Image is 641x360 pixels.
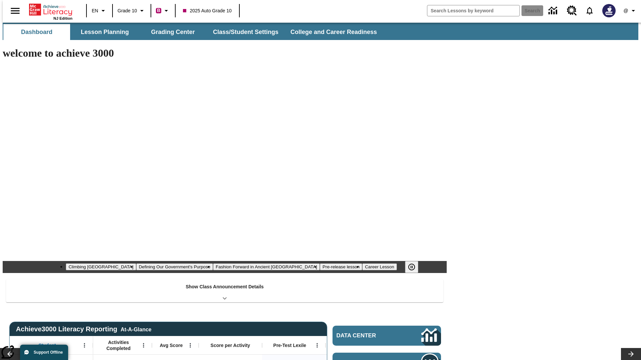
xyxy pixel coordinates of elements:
img: Avatar [602,4,616,17]
button: Profile/Settings [620,5,641,17]
div: Show Class Announcement Details [6,279,443,302]
button: Slide 3 Fashion Forward in Ancient Rome [213,263,320,270]
span: Activities Completed [96,339,141,351]
span: @ [623,7,628,14]
span: EN [92,7,98,14]
button: Open Menu [139,340,149,350]
button: Class/Student Settings [208,24,284,40]
a: Resource Center, Will open in new tab [563,2,581,20]
button: Pause [405,261,418,273]
div: At-A-Glance [121,325,151,333]
button: College and Career Readiness [285,24,382,40]
span: Grade 10 [118,7,137,14]
button: Slide 5 Career Lesson [362,263,397,270]
button: Language: EN, Select a language [89,5,110,17]
button: Slide 2 Defining Our Government's Purpose [136,263,213,270]
button: Grade: Grade 10, Select a grade [115,5,149,17]
span: Support Offline [34,350,63,355]
button: Open Menu [79,340,89,350]
span: Data Center [337,332,399,339]
div: SubNavbar [3,24,383,40]
span: Achieve3000 Literacy Reporting [16,325,152,333]
div: Home [29,2,72,20]
a: Home [29,3,72,16]
span: NJ Edition [53,16,72,20]
button: Grading Center [140,24,206,40]
button: Open Menu [312,340,322,350]
button: Select a new avatar [598,2,620,19]
h1: welcome to achieve 3000 [3,47,447,59]
div: Pause [405,261,425,273]
button: Lesson Planning [71,24,138,40]
button: Support Offline [20,345,68,360]
span: Avg Score [160,342,183,348]
button: Dashboard [3,24,70,40]
div: SubNavbar [3,23,638,40]
button: Open side menu [5,1,25,21]
input: search field [427,5,519,16]
a: Data Center [333,326,441,346]
a: Data Center [545,2,563,20]
button: Lesson carousel, Next [621,348,641,360]
button: Boost Class color is violet red. Change class color [153,5,173,17]
p: Show Class Announcement Details [186,283,264,290]
span: B [157,6,160,15]
span: Student [38,342,56,348]
button: Open Menu [185,340,195,350]
span: 2025 Auto Grade 10 [183,7,231,14]
span: Pre-Test Lexile [273,342,306,348]
span: Score per Activity [211,342,250,348]
a: Notifications [581,2,598,19]
button: Slide 1 Climbing Mount Tai [66,263,136,270]
button: Slide 4 Pre-release lesson [320,263,362,270]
